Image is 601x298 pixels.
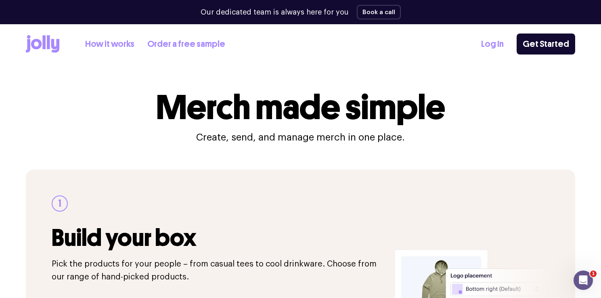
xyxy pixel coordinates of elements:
a: Order a free sample [147,38,225,51]
a: How it works [85,38,134,51]
button: Book a call [357,5,401,19]
span: 1 [590,271,597,277]
p: Pick the products for your people – from casual tees to cool drinkware. Choose from our range of ... [52,258,385,283]
h3: Build your box [52,225,385,251]
a: Log In [481,38,504,51]
iframe: Intercom live chat [574,271,593,290]
h1: Merch made simple [156,90,445,124]
div: 1 [52,195,68,212]
p: Create, send, and manage merch in one place. [196,131,405,144]
a: Get Started [517,34,575,55]
p: Our dedicated team is always here for you [201,7,349,18]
